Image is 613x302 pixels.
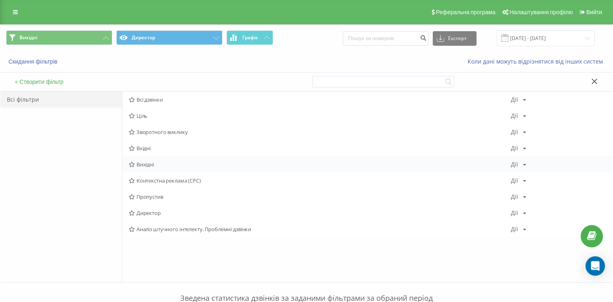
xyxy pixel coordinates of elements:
[137,162,154,167] font: Вихідні
[433,31,476,46] button: Експорт
[137,178,201,183] font: Контекстна реклама (CPC)
[510,129,518,135] div: Дії
[137,145,151,151] font: Вхідні
[448,36,467,41] font: Експорт
[510,178,518,183] div: Дії
[137,129,188,135] font: Зворотного виклику
[19,34,37,41] span: Вихідні
[510,194,518,200] div: Дії
[510,226,518,232] div: Дії
[510,97,518,102] div: Дії
[137,97,163,102] font: Всі дзвінки
[242,35,258,40] span: Графік
[137,226,251,232] font: Аналіз штучного інтелекту. Проблемні дзвінки
[589,78,600,86] button: Закрыть
[510,145,518,151] div: Дії
[12,78,66,85] button: + Створити фільтр
[6,58,62,65] button: Скидання фільтрів
[137,210,161,216] font: Директор
[132,34,155,41] font: Директор
[585,256,605,276] div: Відкрийте Intercom Messenger
[0,91,122,108] div: Всі фільтри
[510,210,518,216] div: Дії
[510,9,573,15] span: Налаштування профілю
[6,30,112,45] button: Вихідні
[586,9,602,15] span: Вийти
[510,162,518,167] div: Дії
[226,30,273,45] button: Графік
[343,31,429,46] input: Пошук за номером
[510,113,518,119] div: Дії
[116,30,222,45] button: Директор
[137,113,147,119] font: Ціль
[137,194,163,200] font: Пропустив
[436,9,496,15] span: Реферальна програма
[468,57,607,65] a: Коли дані можуть відрізнятися від інших систем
